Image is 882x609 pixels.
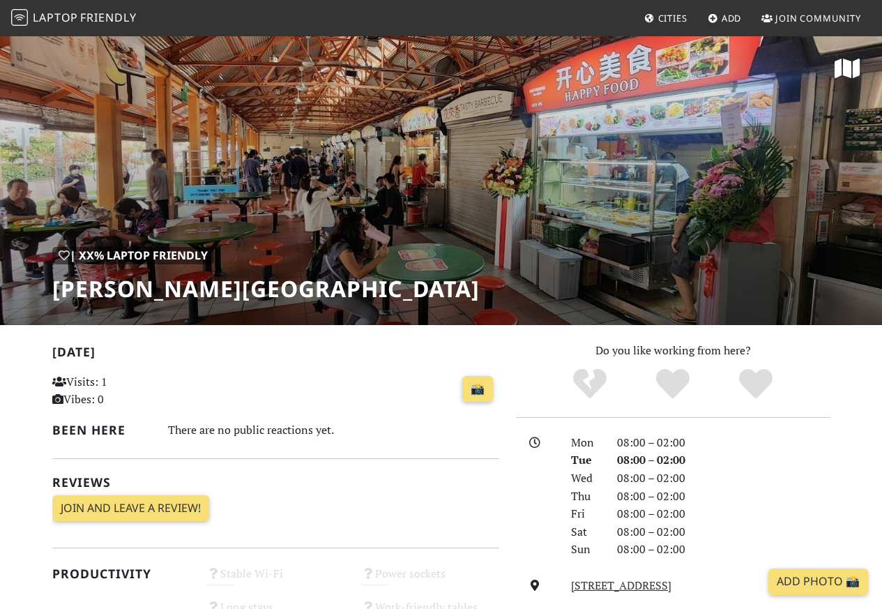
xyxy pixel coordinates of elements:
div: Wed [563,469,609,488]
div: No [549,367,632,402]
a: Join and leave a review! [52,495,209,522]
h2: Reviews [52,475,499,490]
span: Join Community [775,12,861,24]
img: LaptopFriendly [11,9,28,26]
div: Definitely! [714,367,797,402]
h2: Been here [52,423,151,437]
span: Add [722,12,742,24]
div: Yes [632,367,715,402]
p: Do you like working from here? [516,342,830,360]
h2: Productivity [52,566,190,581]
a: Add [702,6,747,31]
div: Sun [563,541,609,559]
a: Join Community [756,6,867,31]
a: [STREET_ADDRESS] [571,578,671,593]
div: 08:00 – 02:00 [609,505,839,523]
a: 📸 [462,376,493,403]
div: Power sockets [353,564,508,597]
div: 08:00 – 02:00 [609,541,839,559]
div: Tue [563,451,609,469]
div: Fri [563,505,609,523]
div: | XX% Laptop Friendly [52,247,214,265]
div: There are no public reactions yet. [168,420,499,440]
div: 08:00 – 02:00 [609,434,839,452]
div: Thu [563,488,609,506]
a: LaptopFriendly LaptopFriendly [11,6,137,31]
a: Add Photo 📸 [768,569,868,595]
p: Visits: 1 Vibes: 0 [52,373,190,409]
a: Cities [639,6,693,31]
div: Sat [563,523,609,541]
span: Friendly [80,10,136,25]
div: 08:00 – 02:00 [609,523,839,541]
div: 08:00 – 02:00 [609,469,839,488]
h2: [DATE] [52,345,499,365]
div: 08:00 – 02:00 [609,451,839,469]
div: Stable Wi-Fi [198,564,353,597]
div: 08:00 – 02:00 [609,488,839,506]
div: Mon [563,434,609,452]
h1: [PERSON_NAME][GEOGRAPHIC_DATA] [52,276,480,302]
span: Cities [658,12,687,24]
span: Laptop [33,10,78,25]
